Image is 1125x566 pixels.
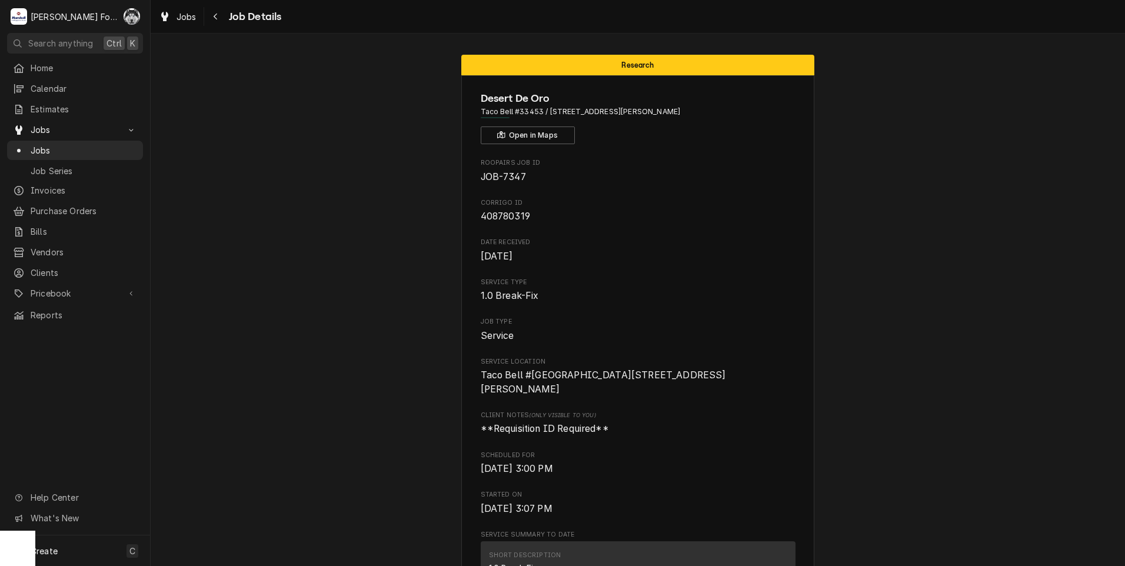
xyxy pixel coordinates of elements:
span: Home [31,62,137,74]
div: Corrigo ID [481,198,796,224]
span: C [129,545,135,557]
span: Job Type [481,329,796,343]
span: Bills [31,225,137,238]
span: Clients [31,267,137,279]
span: Started On [481,502,796,516]
span: [DATE] [481,251,513,262]
a: Bills [7,222,143,241]
span: Jobs [31,144,137,157]
span: Corrigo ID [481,198,796,208]
span: [object Object] [481,422,796,436]
span: 1.0 Break-Fix [481,290,539,301]
a: Go to Jobs [7,120,143,139]
span: [DATE] 3:07 PM [481,503,552,514]
span: Date Received [481,249,796,264]
div: Service Location [481,357,796,397]
div: Marshall Food Equipment Service's Avatar [11,8,27,25]
span: Roopairs Job ID [481,170,796,184]
span: Taco Bell #[GEOGRAPHIC_DATA][STREET_ADDRESS][PERSON_NAME] [481,369,726,395]
span: 408780319 [481,211,530,222]
span: Service [481,330,514,341]
a: Go to Help Center [7,488,143,507]
div: [object Object] [481,411,796,436]
a: Purchase Orders [7,201,143,221]
span: Roopairs Job ID [481,158,796,168]
span: Started On [481,490,796,500]
div: Status [461,55,814,75]
div: M [11,8,27,25]
span: Create [31,546,58,556]
span: Jobs [177,11,197,23]
a: Job Series [7,161,143,181]
span: Job Series [31,165,137,177]
span: (Only Visible to You) [529,412,595,418]
span: Date Received [481,238,796,247]
a: Reports [7,305,143,325]
span: Research [621,61,654,69]
div: Started On [481,490,796,515]
a: Vendors [7,242,143,262]
span: Job Type [481,317,796,327]
a: Go to What's New [7,508,143,528]
a: Estimates [7,99,143,119]
button: Navigate back [207,7,225,26]
div: Scheduled For [481,451,796,476]
span: Job Details [225,9,282,25]
a: Home [7,58,143,78]
a: Invoices [7,181,143,200]
div: C( [124,8,140,25]
div: Client Information [481,91,796,144]
span: K [130,37,135,49]
div: Date Received [481,238,796,263]
div: Short Description [489,551,561,560]
span: Vendors [31,246,137,258]
span: JOB-7347 [481,171,526,182]
a: Go to Pricebook [7,284,143,303]
a: Jobs [154,7,201,26]
span: Scheduled For [481,462,796,476]
span: Estimates [31,103,137,115]
span: Service Type [481,278,796,287]
span: Service Type [481,289,796,303]
span: Service Location [481,368,796,396]
div: [PERSON_NAME] Food Equipment Service [31,11,117,23]
div: Service Type [481,278,796,303]
span: Jobs [31,124,119,136]
span: Search anything [28,37,93,49]
span: **Requisition ID Required** [481,423,609,434]
span: Pricebook [31,287,119,299]
button: Search anythingCtrlK [7,33,143,54]
span: Calendar [31,82,137,95]
a: Jobs [7,141,143,160]
span: Help Center [31,491,136,504]
div: Chris Murphy (103)'s Avatar [124,8,140,25]
span: Corrigo ID [481,209,796,224]
span: Purchase Orders [31,205,137,217]
span: Name [481,91,796,106]
button: Open in Maps [481,126,575,144]
span: Ctrl [106,37,122,49]
a: Calendar [7,79,143,98]
span: [DATE] 3:00 PM [481,463,553,474]
span: Service Location [481,357,796,367]
span: Client Notes [481,411,796,420]
a: Clients [7,263,143,282]
span: Invoices [31,184,137,197]
div: Roopairs Job ID [481,158,796,184]
span: Scheduled For [481,451,796,460]
span: Reports [31,309,137,321]
span: Address [481,106,796,117]
span: What's New [31,512,136,524]
div: Job Type [481,317,796,342]
span: Service Summary To Date [481,530,796,540]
